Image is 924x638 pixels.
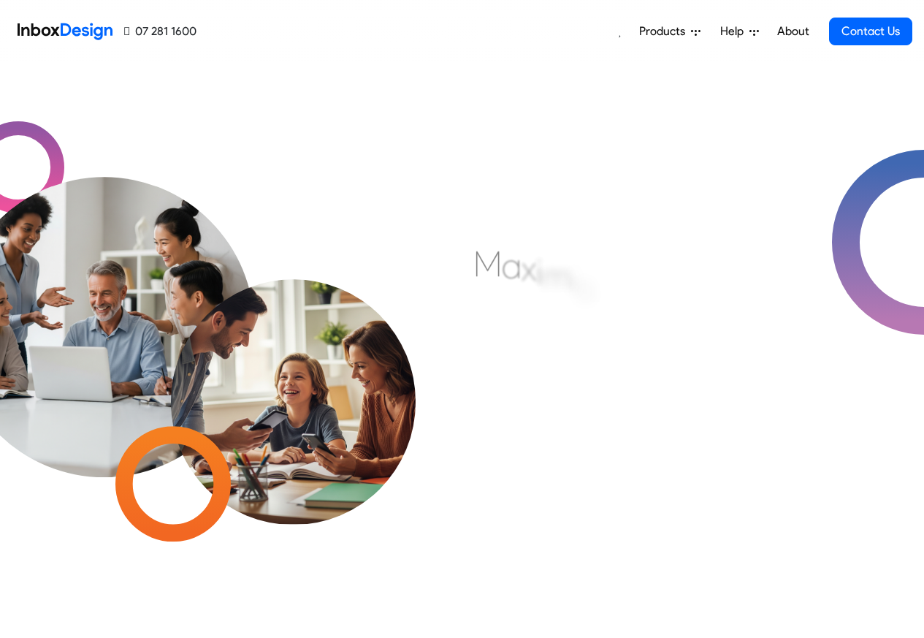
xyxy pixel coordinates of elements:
a: Help [714,17,765,46]
div: i [571,259,577,303]
div: i [592,273,598,316]
div: Maximising Efficient & Engagement, Connecting Schools, Families, and Students. [473,241,828,460]
div: M [473,242,502,286]
span: Help [720,23,749,40]
img: parents_with_child.png [140,219,446,525]
a: Products [633,17,706,46]
a: About [773,17,813,46]
a: Contact Us [829,18,912,45]
div: m [542,254,571,298]
div: a [502,244,522,288]
div: n [598,280,616,324]
span: Products [639,23,691,40]
div: x [522,246,536,290]
a: 07 281 1600 [124,23,196,40]
div: s [577,265,592,309]
div: i [536,250,542,294]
